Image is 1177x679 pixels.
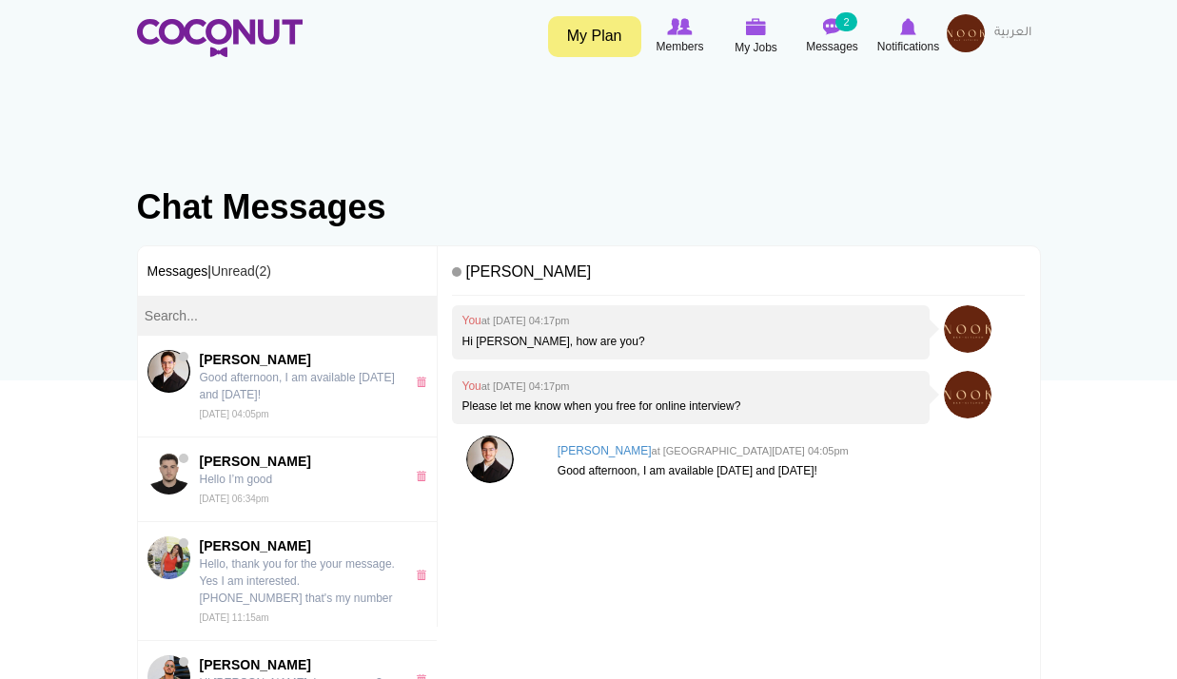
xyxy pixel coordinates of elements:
[656,37,703,56] span: Members
[200,536,396,555] span: [PERSON_NAME]
[138,246,438,296] h3: Messages
[200,612,269,623] small: [DATE] 11:15am
[147,350,190,393] img: Tomas Garzon
[147,536,190,579] img: Ketevan Bachaliashvili
[416,377,432,387] a: x
[200,452,396,471] span: [PERSON_NAME]
[877,37,939,56] span: Notifications
[642,14,718,58] a: Browse Members Members
[461,315,920,327] h4: You
[207,263,271,279] span: |
[481,315,570,326] small: at [DATE] 04:17pm
[138,296,438,336] input: Search...
[200,369,396,403] p: Good afternoon, I am available [DATE] and [DATE]!
[835,12,856,31] small: 2
[652,445,849,456] small: at [GEOGRAPHIC_DATA][DATE] 04:05pm
[985,14,1041,52] a: العربية
[461,398,920,415] p: Please let me know when you free for online interview?
[718,14,794,59] a: My Jobs My Jobs
[200,494,269,504] small: [DATE] 06:34pm
[823,18,842,35] img: Messages
[137,188,1041,226] h1: Chat Messages
[667,18,692,35] img: Browse Members
[461,380,920,393] h4: You
[138,336,438,437] a: Tomas Garzon[PERSON_NAME] Good afternoon, I am available [DATE] and [DATE]! [DATE] 04:05pm
[211,263,271,279] a: Unread(2)
[900,18,916,35] img: Notifications
[548,16,641,57] a: My Plan
[200,409,269,419] small: [DATE] 04:05pm
[558,445,1016,457] h4: [PERSON_NAME]
[147,452,190,495] img: Adrian Hokja
[735,38,777,57] span: My Jobs
[200,555,396,607] p: Hello, thank you for the your message. Yes I am interested. [PHONE_NUMBER] that's my number
[138,522,438,641] a: Ketevan Bachaliashvili[PERSON_NAME] Hello, thank you for the your message. Yes I am interested. [...
[794,14,871,58] a: Messages Messages 2
[200,471,396,488] p: Hello I’m good
[416,471,432,481] a: x
[416,570,432,580] a: x
[200,655,396,674] span: [PERSON_NAME]
[138,437,438,522] a: Adrian Hokja[PERSON_NAME] Hello I’m good [DATE] 06:34pm
[806,37,858,56] span: Messages
[871,14,947,58] a: Notifications Notifications
[746,18,767,35] img: My Jobs
[558,463,1016,479] p: Good afternoon, I am available [DATE] and [DATE]!
[452,256,1025,297] h4: [PERSON_NAME]
[200,350,396,369] span: [PERSON_NAME]
[481,380,570,392] small: at [DATE] 04:17pm
[137,19,303,57] img: Home
[461,334,920,350] p: Hi [PERSON_NAME], how are you?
